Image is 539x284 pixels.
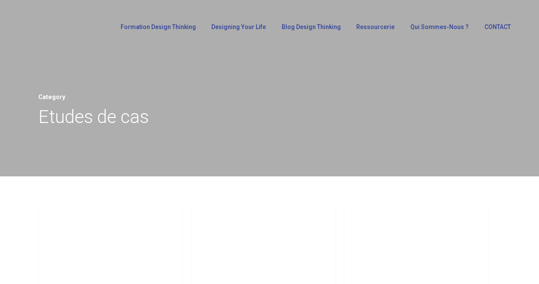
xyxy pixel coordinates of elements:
[277,24,343,36] a: Blog Design Thinking
[352,24,398,36] a: Ressourcerie
[353,213,409,223] a: Etudes de cas
[406,24,471,36] a: Qui sommes-nous ?
[47,213,103,223] a: Etudes de cas
[116,24,199,36] a: Formation Design Thinking
[200,213,256,223] a: Etudes de cas
[207,24,269,36] a: Designing Your Life
[211,23,266,30] span: Designing Your Life
[121,23,196,30] span: Formation Design Thinking
[410,23,469,30] span: Qui sommes-nous ?
[484,23,511,30] span: CONTACT
[38,94,65,101] span: Category
[282,23,341,30] span: Blog Design Thinking
[356,23,395,30] span: Ressourcerie
[480,24,514,36] a: CONTACT
[38,104,501,130] h1: Etudes de cas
